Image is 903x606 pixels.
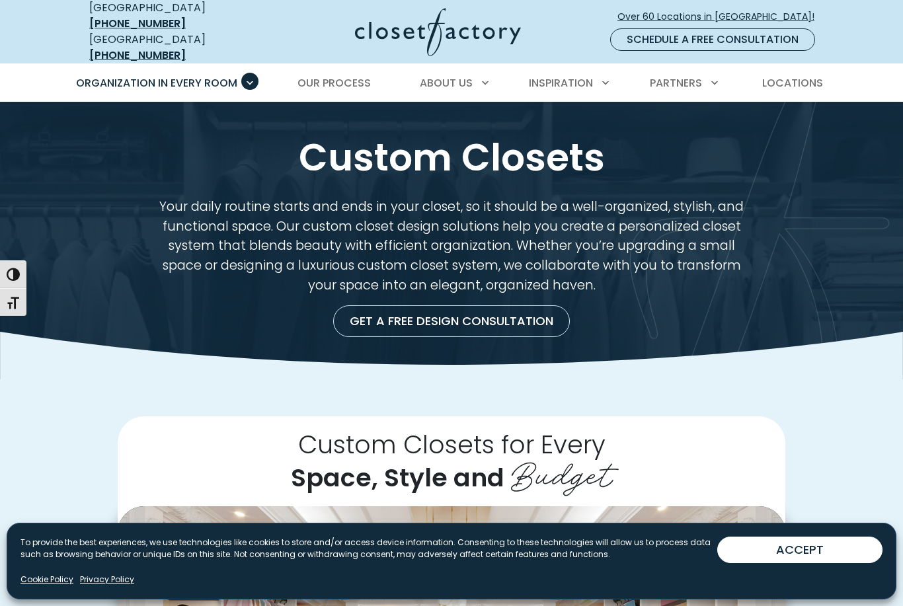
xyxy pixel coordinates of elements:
div: [GEOGRAPHIC_DATA] [89,32,251,63]
nav: Primary Menu [67,65,836,102]
span: Partners [650,75,702,91]
p: To provide the best experiences, we use technologies like cookies to store and/or access device i... [20,537,717,560]
a: Schedule a Free Consultation [610,28,815,51]
span: Inspiration [529,75,593,91]
span: Budget [511,446,613,497]
p: Your daily routine starts and ends in your closet, so it should be a well-organized, stylish, and... [149,197,754,295]
a: Get a Free Design Consultation [333,305,570,337]
span: Our Process [297,75,371,91]
span: About Us [420,75,473,91]
a: [PHONE_NUMBER] [89,16,186,31]
span: Locations [762,75,823,91]
span: Custom Closets for Every [298,427,606,462]
h1: Custom Closets [87,133,816,181]
a: Over 60 Locations in [GEOGRAPHIC_DATA]! [617,5,826,28]
button: ACCEPT [717,537,883,563]
a: Privacy Policy [80,574,134,586]
span: Organization in Every Room [76,75,237,91]
span: Space, Style and [291,460,504,495]
a: [PHONE_NUMBER] [89,48,186,63]
img: Closet Factory Logo [355,8,521,56]
a: Cookie Policy [20,574,73,586]
span: Over 60 Locations in [GEOGRAPHIC_DATA]! [617,10,825,24]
